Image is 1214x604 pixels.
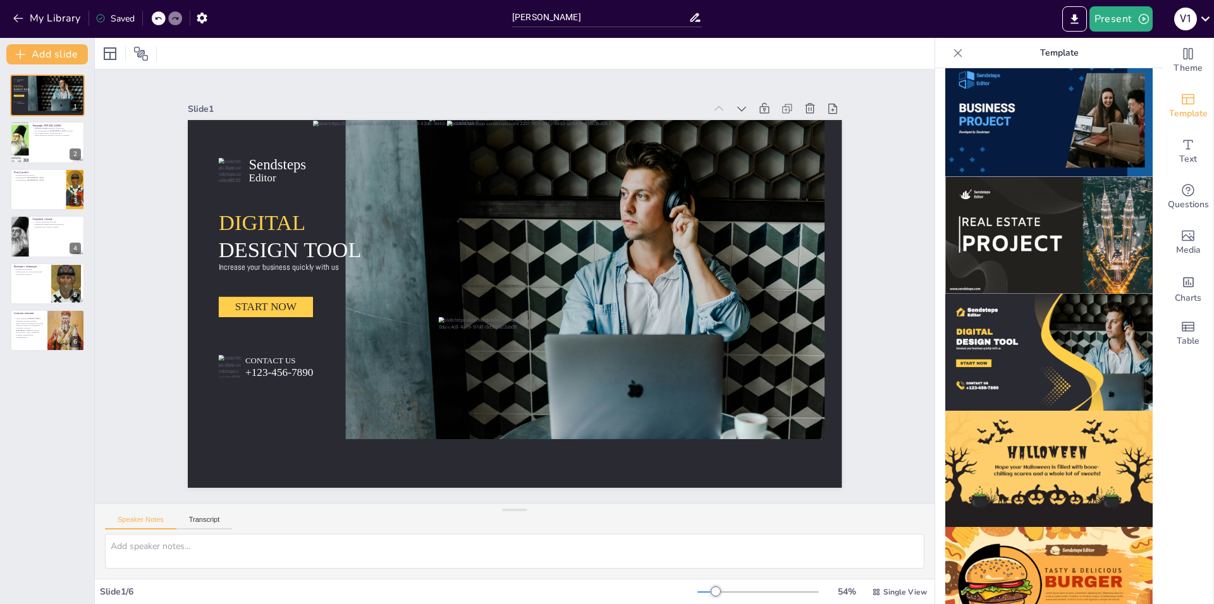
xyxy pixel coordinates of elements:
[293,95,323,115] span: Editor
[1174,61,1203,75] span: Theme
[945,60,1153,177] img: thumb-10.png
[32,124,81,128] p: Біяграфія [PERSON_NAME]
[32,131,81,134] p: Унёс значны ўклад у беларускую мову
[10,75,85,116] div: https://images.unsplash.com/photo-1559526323-cb2f2fe2591b?crop=entropy&cs=srgb&fm=jpg&ixid=M3w1Mj...
[1163,265,1213,311] div: Add charts and graphs
[1163,83,1213,129] div: Add ready made slides
[512,8,689,27] input: Insert title
[968,38,1150,68] p: Template
[70,336,81,347] div: 6
[297,81,357,114] span: Sendsteps
[32,221,81,224] p: Аснова для развіцця культуры
[14,318,44,339] p: Сёння спадчына [PERSON_NAME] працягвае натхняць моладзь, падкрэсліваючы важнасць беларускай культ...
[16,102,22,103] span: CONTACT US
[945,177,1153,294] img: thumb-11.png
[1177,334,1199,348] span: Table
[14,268,47,270] p: Развіццё пісьменнасці
[230,279,298,312] span: +123-456-7890
[240,214,303,245] span: START NOW
[945,411,1153,528] img: thumb-13.png
[100,586,697,598] div: Slide 1 / 6
[10,169,85,210] div: https://cdn.sendsteps.com/images/logo/sendsteps_logo_white.pnghttps://cdn.sendsteps.com/images/lo...
[9,8,86,28] button: My Library
[1163,311,1213,356] div: Add a table
[240,148,384,215] span: DESIGN TOOL
[17,80,20,82] span: Editor
[14,273,47,275] p: Заахвочваў адукацыю
[32,134,81,136] p: Праца дапамагла захаваць культурную спадчыну
[1163,174,1213,220] div: Get real-time input from your audience
[1175,291,1201,305] span: Charts
[1176,243,1201,257] span: Media
[14,311,44,315] p: Сучаснае значэнне
[10,121,85,163] div: https://cdn.sendsteps.com/images/logo/sendsteps_logo_white.pnghttps://cdn.sendsteps.com/images/lo...
[1174,6,1197,32] button: V 1
[16,95,23,97] span: START NOW
[1174,8,1197,30] div: V 1
[14,265,47,269] p: Культура і літаратура
[10,215,85,257] div: https://cdn.sendsteps.com/images/logo/sendsteps_logo_white.pnghttps://cdn.sendsteps.com/images/lo...
[1169,107,1208,121] span: Template
[257,11,753,182] div: Slide 1
[95,13,135,25] div: Saved
[176,516,233,529] button: Transcript
[831,586,862,598] div: 54 %
[945,294,1153,411] img: thumb-12.png
[105,516,176,529] button: Speaker Notes
[883,587,927,597] span: Single View
[1179,152,1197,166] span: Text
[32,130,81,132] p: Ён стаў вядомым як [DEMOGRAPHIC_DATA] і вучоны
[234,269,285,293] span: CONTACT US
[32,127,81,130] p: [PERSON_NAME] нарадзіўся ў 1130 годзе
[14,91,28,92] span: Increase your business quickly with us
[70,101,81,112] div: 1
[14,176,63,179] p: Прапагандаваў [DEMOGRAPHIC_DATA]
[6,44,88,64] button: Add slide
[1062,6,1087,32] button: Export to PowerPoint
[10,263,85,305] div: https://cdn.sendsteps.com/images/logo/sendsteps_logo_white.pnghttps://cdn.sendsteps.com/images/lo...
[16,102,24,104] span: +123-456-7890
[70,243,81,254] div: 4
[14,85,24,87] span: DIGITAL
[14,270,47,273] p: Прыклад для наступных пакаленняў
[14,179,63,181] p: Заснаваў шмат [DEMOGRAPHIC_DATA]
[70,195,81,207] div: 3
[133,46,149,61] span: Position
[14,174,63,176] p: Першы беларускі епіскап
[1163,220,1213,265] div: Add images, graphics, shapes or video
[32,224,81,226] p: Фармаванне нацыянальнай ідэнтычнасці
[249,123,339,172] span: DIGITAL
[1163,38,1213,83] div: Change the overall theme
[1089,6,1153,32] button: Present
[1168,198,1209,212] span: Questions
[10,310,85,351] div: https://cdn.sendsteps.com/images/logo/sendsteps_logo_white.pnghttps://cdn.sendsteps.com/images/lo...
[100,44,120,64] div: Layout
[17,79,23,81] span: Sendsteps
[14,88,30,90] span: DESIGN TOOL
[70,289,81,301] div: 5
[32,217,81,221] p: Спадчына і ўплыў
[237,171,355,219] span: Increase your business quickly with us
[32,226,81,228] p: Натхненне для сучасных творцаў
[14,171,63,174] p: Роля ў рэлігіі
[1163,129,1213,174] div: Add text boxes
[70,148,81,160] div: 2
